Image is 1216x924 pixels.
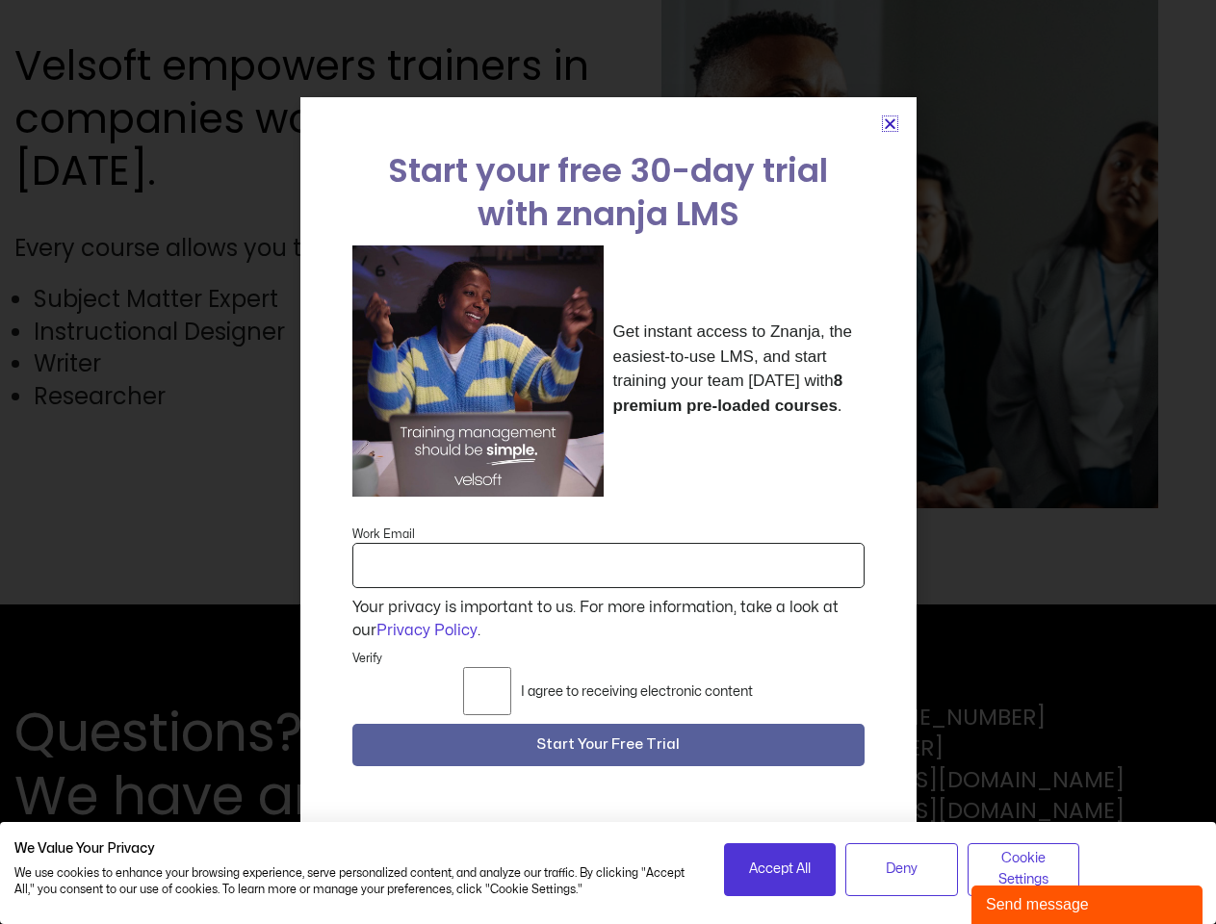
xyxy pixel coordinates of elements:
[971,882,1206,924] iframe: chat widget
[613,372,843,415] strong: 8 premium pre-loaded courses
[613,320,865,418] p: Get instant access to Znanja, the easiest-to-use LMS, and start training your team [DATE] with .
[376,623,478,638] a: Privacy Policy
[883,116,897,131] a: Close
[352,149,865,236] h2: Start your free 30-day trial with znanja LMS
[886,859,918,880] span: Deny
[980,848,1068,891] span: Cookie Settings
[521,684,753,699] label: I agree to receiving electronic content
[352,245,604,497] img: a woman sitting at her laptop dancing
[14,840,695,858] h2: We Value Your Privacy
[536,733,680,757] span: Start Your Free Trial
[349,596,867,642] div: Your privacy is important to us. For more information, take a look at our .
[352,724,865,766] button: Start Your Free Trial
[352,526,415,543] label: Work Email
[749,859,811,880] span: Accept All
[968,843,1080,896] button: Adjust cookie preferences
[352,650,382,667] label: Verify
[724,843,837,896] button: Accept all cookies
[845,843,958,896] button: Deny all cookies
[14,865,695,898] p: We use cookies to enhance your browsing experience, serve personalized content, and analyze our t...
